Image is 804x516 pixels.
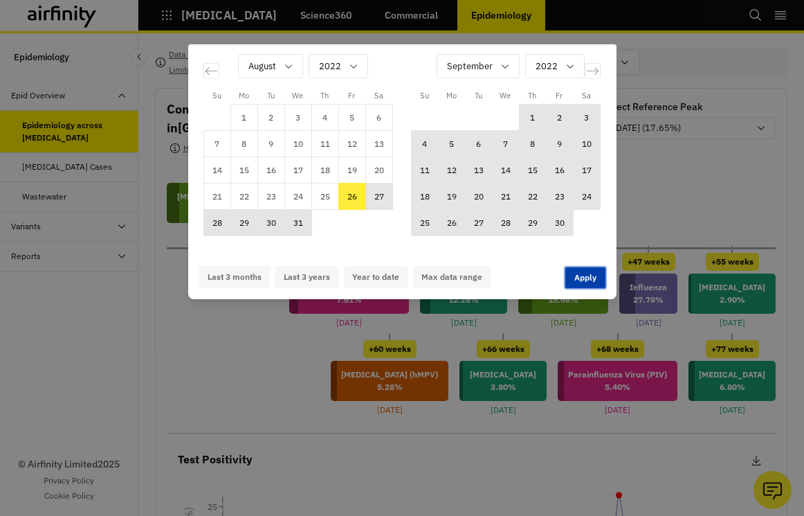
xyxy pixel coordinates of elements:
[585,63,601,79] div: Move forward to switch to the next month.
[438,184,465,210] td: Selected. Monday, September 19, 2022
[230,184,257,210] td: Choose Monday, August 22, 2022 as your check-in date. It’s available.
[546,157,573,184] td: Selected. Friday, September 16, 2022
[284,131,311,157] td: Choose Wednesday, August 10, 2022 as your check-in date. It’s available.
[257,157,284,184] td: Choose Tuesday, August 16, 2022 as your check-in date. It’s available.
[257,131,284,157] td: Choose Tuesday, August 9, 2022 as your check-in date. It’s available.
[365,184,392,210] td: Selected. Saturday, August 27, 2022
[438,210,465,236] td: Selected. Monday, September 26, 2022
[344,266,408,288] button: Year to date
[188,44,616,252] div: Calendar
[257,210,284,236] td: Selected. Tuesday, August 30, 2022
[573,184,600,210] td: Selected. Saturday, September 24, 2022
[465,157,492,184] td: Selected. Tuesday, September 13, 2022
[465,210,492,236] td: Selected. Tuesday, September 27, 2022
[203,157,230,184] td: Choose Sunday, August 14, 2022 as your check-in date. It’s available.
[519,131,546,157] td: Selected. Thursday, September 8, 2022
[257,105,284,131] td: Choose Tuesday, August 2, 2022 as your check-in date. It’s available.
[465,131,492,157] td: Selected. Tuesday, September 6, 2022
[411,210,438,236] td: Selected. Sunday, September 25, 2022
[275,266,338,288] button: Last 3 years
[492,157,519,184] td: Selected. Wednesday, September 14, 2022
[203,210,230,236] td: Selected. Sunday, August 28, 2022
[365,105,392,131] td: Choose Saturday, August 6, 2022 as your check-in date. It’s available.
[438,131,465,157] td: Selected. Monday, September 5, 2022
[465,184,492,210] td: Selected. Tuesday, September 20, 2022
[573,157,600,184] td: Selected. Saturday, September 17, 2022
[438,157,465,184] td: Selected. Monday, September 12, 2022
[284,105,311,131] td: Choose Wednesday, August 3, 2022 as your check-in date. It’s available.
[365,131,392,157] td: Choose Saturday, August 13, 2022 as your check-in date. It’s available.
[230,131,257,157] td: Choose Monday, August 8, 2022 as your check-in date. It’s available.
[338,105,365,131] td: Choose Friday, August 5, 2022 as your check-in date. It’s available.
[338,157,365,184] td: Choose Friday, August 19, 2022 as your check-in date. It’s available.
[492,131,519,157] td: Selected. Wednesday, September 7, 2022
[311,157,338,184] td: Choose Thursday, August 18, 2022 as your check-in date. It’s available.
[365,157,392,184] td: Choose Saturday, August 20, 2022 as your check-in date. It’s available.
[411,157,438,184] td: Selected. Sunday, September 11, 2022
[311,131,338,157] td: Choose Thursday, August 11, 2022 as your check-in date. It’s available.
[284,184,311,210] td: Choose Wednesday, August 24, 2022 as your check-in date. It’s available.
[411,131,438,157] td: Selected. Sunday, September 4, 2022
[565,267,605,288] button: Apply
[230,157,257,184] td: Choose Monday, August 15, 2022 as your check-in date. It’s available.
[284,210,311,236] td: Selected. Wednesday, August 31, 2022
[284,157,311,184] td: Choose Wednesday, August 17, 2022 as your check-in date. It’s available.
[573,131,600,157] td: Selected. Saturday, September 10, 2022
[492,210,519,236] td: Selected. Wednesday, September 28, 2022
[413,266,491,288] button: Max data range
[519,157,546,184] td: Selected. Thursday, September 15, 2022
[257,184,284,210] td: Choose Tuesday, August 23, 2022 as your check-in date. It’s available.
[203,131,230,157] td: Choose Sunday, August 7, 2022 as your check-in date. It’s available.
[546,210,573,236] td: Selected. Friday, September 30, 2022
[492,184,519,210] td: Selected. Wednesday, September 21, 2022
[519,184,546,210] td: Selected. Thursday, September 22, 2022
[203,63,219,79] div: Move backward to switch to the previous month.
[311,105,338,131] td: Choose Thursday, August 4, 2022 as your check-in date. It’s available.
[338,131,365,157] td: Choose Friday, August 12, 2022 as your check-in date. It’s available.
[519,105,546,131] td: Selected. Thursday, September 1, 2022
[546,105,573,131] td: Selected. Friday, September 2, 2022
[546,184,573,210] td: Selected. Friday, September 23, 2022
[519,210,546,236] td: Selected. Thursday, September 29, 2022
[546,131,573,157] td: Selected. Friday, September 9, 2022
[199,266,270,288] button: Last 3 months
[203,184,230,210] td: Choose Sunday, August 21, 2022 as your check-in date. It’s available.
[338,184,365,210] td: Selected as start date. Friday, August 26, 2022
[411,184,438,210] td: Selected. Sunday, September 18, 2022
[230,105,257,131] td: Choose Monday, August 1, 2022 as your check-in date. It’s available.
[311,184,338,210] td: Choose Thursday, August 25, 2022 as your check-in date. It’s available.
[230,210,257,236] td: Selected. Monday, August 29, 2022
[573,105,600,131] td: Selected. Saturday, September 3, 2022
